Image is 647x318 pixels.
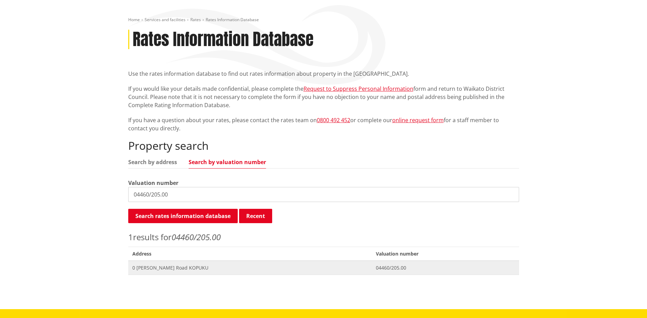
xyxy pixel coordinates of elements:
[128,139,519,152] h2: Property search
[128,261,519,275] a: 0 [PERSON_NAME] Road KOPUKU 04460/205.00
[304,85,413,92] a: Request to Suppress Personal Information
[239,209,272,223] button: Recent
[128,231,519,243] p: results for
[392,116,444,124] a: online request form
[317,116,350,124] a: 0800 492 452
[133,30,313,49] h1: Rates Information Database
[128,247,372,261] span: Address
[189,159,266,165] a: Search by valuation number
[132,264,368,271] span: 0 [PERSON_NAME] Road KOPUKU
[128,187,519,202] input: e.g. 03920/020.01A
[372,247,519,261] span: Valuation number
[128,116,519,132] p: If you have a question about your rates, please contact the rates team on or complete our for a s...
[128,17,140,23] a: Home
[128,85,519,109] p: If you would like your details made confidential, please complete the form and return to Waikato ...
[190,17,201,23] a: Rates
[128,159,177,165] a: Search by address
[376,264,515,271] span: 04460/205.00
[128,209,238,223] button: Search rates information database
[616,289,640,314] iframe: Messenger Launcher
[128,70,519,78] p: Use the rates information database to find out rates information about property in the [GEOGRAPHI...
[128,17,519,23] nav: breadcrumb
[128,179,178,187] label: Valuation number
[145,17,186,23] a: Services and facilities
[206,17,259,23] span: Rates Information Database
[172,231,221,243] em: 04460/205.00
[128,231,133,243] span: 1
